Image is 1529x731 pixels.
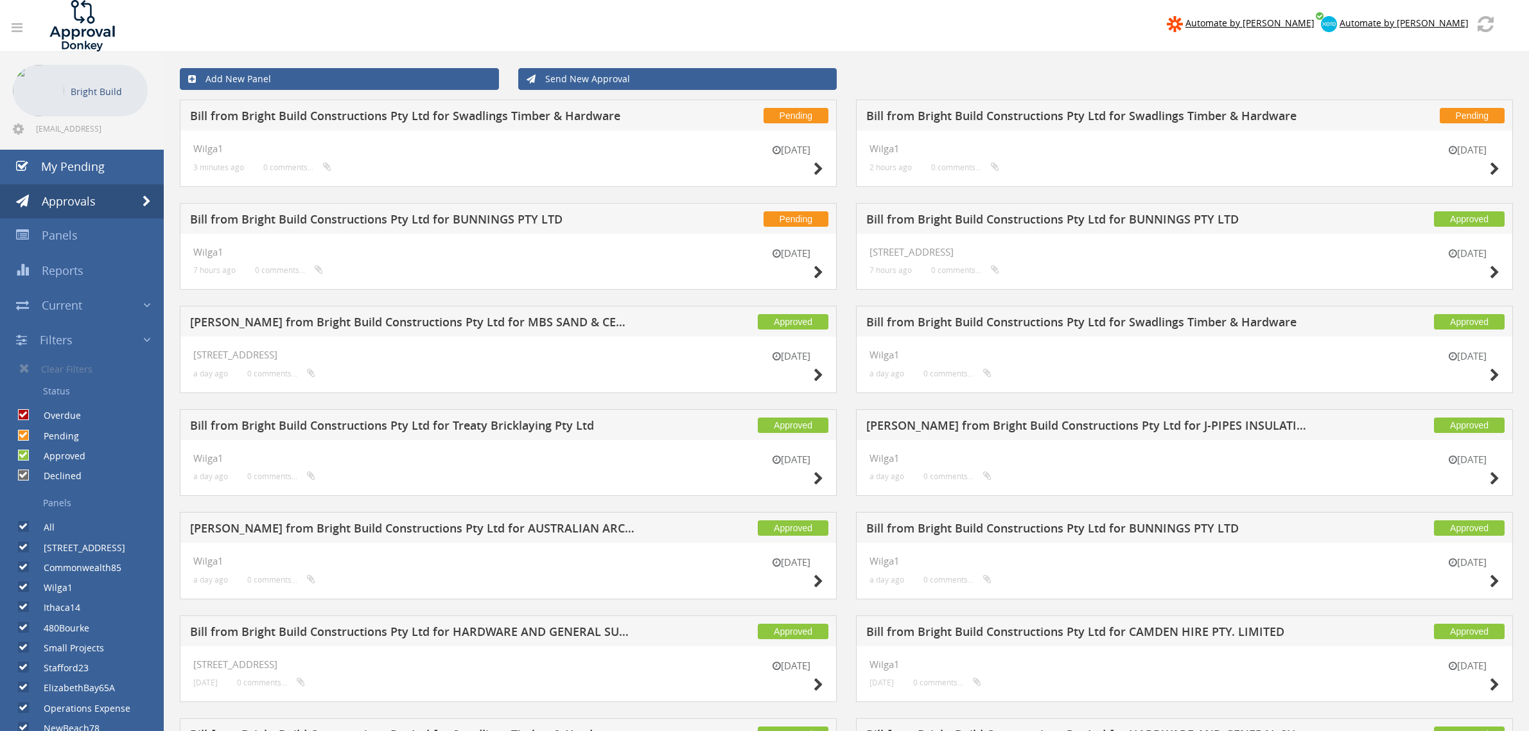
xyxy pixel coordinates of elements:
[1478,16,1494,32] img: refresh.png
[193,471,228,481] small: a day ago
[923,369,992,378] small: 0 comments...
[31,521,55,534] label: All
[190,213,636,229] h5: Bill from Bright Build Constructions Pty Ltd for BUNNINGS PTY LTD
[42,297,82,313] span: Current
[36,123,145,134] span: [EMAIL_ADDRESS][DOMAIN_NAME]
[40,332,73,348] span: Filters
[31,642,104,655] label: Small Projects
[1435,556,1499,569] small: [DATE]
[193,369,228,378] small: a day ago
[759,247,823,260] small: [DATE]
[1321,16,1337,32] img: xero-logo.png
[1435,247,1499,260] small: [DATE]
[31,409,81,422] label: Overdue
[247,471,315,481] small: 0 comments...
[1435,453,1499,466] small: [DATE]
[1340,17,1469,29] span: Automate by [PERSON_NAME]
[869,575,904,585] small: a day ago
[866,213,1312,229] h5: Bill from Bright Build Constructions Pty Ltd for BUNNINGS PTY LTD
[759,453,823,466] small: [DATE]
[931,163,999,172] small: 0 comments...
[31,662,89,674] label: Stafford23
[1167,16,1183,32] img: zapier-logomark.png
[1435,659,1499,673] small: [DATE]
[180,68,499,90] a: Add New Panel
[869,678,894,687] small: [DATE]
[923,471,992,481] small: 0 comments...
[31,581,73,594] label: Wilga1
[1434,520,1505,536] span: Approved
[1435,349,1499,363] small: [DATE]
[1435,143,1499,157] small: [DATE]
[866,626,1312,642] h5: Bill from Bright Build Constructions Pty Ltd for CAMDEN HIRE PTY. LIMITED
[10,492,164,514] a: Panels
[193,349,823,360] h4: [STREET_ADDRESS]
[31,542,125,554] label: [STREET_ADDRESS]
[190,316,636,332] h5: [PERSON_NAME] from Bright Build Constructions Pty Ltd for MBS SAND & CEMENT
[42,227,78,243] span: Panels
[869,163,912,172] small: 2 hours ago
[758,418,828,433] span: Approved
[31,682,115,694] label: ElizabethBay65A
[31,601,80,614] label: Ithaca14
[866,419,1312,436] h5: [PERSON_NAME] from Bright Build Constructions Pty Ltd for J-PIPES INSULATION PTY. LTD.
[263,163,331,172] small: 0 comments...
[247,369,315,378] small: 0 comments...
[869,453,1499,464] h4: Wilga1
[1440,108,1505,123] span: Pending
[193,678,218,687] small: [DATE]
[237,678,305,687] small: 0 comments...
[193,453,823,464] h4: Wilga1
[869,143,1499,154] h4: Wilga1
[758,314,828,330] span: Approved
[869,349,1499,360] h4: Wilga1
[759,349,823,363] small: [DATE]
[31,470,82,482] label: Declined
[913,678,981,687] small: 0 comments...
[10,357,164,380] a: Clear Filters
[759,556,823,569] small: [DATE]
[71,84,141,100] p: Bright Build
[193,556,823,567] h4: Wilga1
[931,265,999,275] small: 0 comments...
[1434,624,1505,639] span: Approved
[758,624,828,639] span: Approved
[923,575,992,585] small: 0 comments...
[759,659,823,673] small: [DATE]
[41,159,105,174] span: My Pending
[190,522,636,538] h5: [PERSON_NAME] from Bright Build Constructions Pty Ltd for AUSTRALIAN ARCHITECTURAL HARDWOODS PTY....
[869,471,904,481] small: a day ago
[866,316,1312,332] h5: Bill from Bright Build Constructions Pty Ltd for Swadlings Timber & Hardware
[193,575,228,585] small: a day ago
[869,265,912,275] small: 7 hours ago
[1434,314,1505,330] span: Approved
[518,68,837,90] a: Send New Approval
[869,659,1499,670] h4: Wilga1
[190,626,636,642] h5: Bill from Bright Build Constructions Pty Ltd for HARDWARE AND GENERAL SUPPLIES LTD
[193,659,823,670] h4: [STREET_ADDRESS]
[190,419,636,436] h5: Bill from Bright Build Constructions Pty Ltd for Treaty Bricklaying Pty Ltd
[31,430,79,443] label: Pending
[255,265,323,275] small: 0 comments...
[31,561,121,574] label: Commonwealth85
[1434,418,1505,433] span: Approved
[193,265,236,275] small: 7 hours ago
[31,622,89,635] label: 480Bourke
[758,520,828,536] span: Approved
[869,247,1499,258] h4: [STREET_ADDRESS]
[764,211,828,227] span: Pending
[193,247,823,258] h4: Wilga1
[10,380,164,402] a: Status
[1434,211,1505,227] span: Approved
[759,143,823,157] small: [DATE]
[42,263,83,278] span: Reports
[193,143,823,154] h4: Wilga1
[42,193,96,209] span: Approvals
[193,163,244,172] small: 3 minutes ago
[247,575,315,585] small: 0 comments...
[869,556,1499,567] h4: Wilga1
[866,522,1312,538] h5: Bill from Bright Build Constructions Pty Ltd for BUNNINGS PTY LTD
[31,450,85,462] label: Approved
[866,110,1312,126] h5: Bill from Bright Build Constructions Pty Ltd for Swadlings Timber & Hardware
[31,702,130,715] label: Operations Expense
